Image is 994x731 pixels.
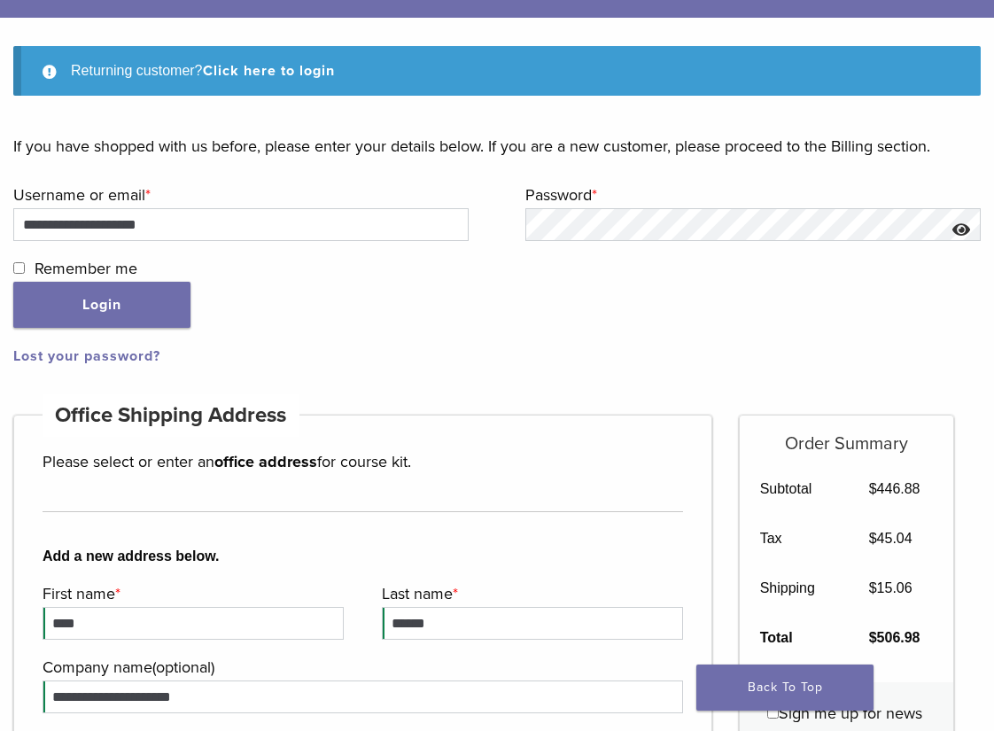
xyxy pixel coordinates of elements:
th: Total [740,613,849,663]
bdi: 446.88 [869,481,920,496]
h5: Order Summary [740,416,953,455]
span: (optional) [152,657,214,677]
bdi: 506.98 [869,630,920,645]
span: $ [869,531,877,546]
p: Please select or enter an for course kit. [43,448,683,475]
th: Shipping [740,564,849,613]
span: $ [869,630,877,645]
b: Add a new address below. [43,546,683,567]
label: Password [525,182,976,208]
bdi: 15.06 [869,580,912,595]
div: Returning customer? [13,46,981,96]
label: Company name [43,654,679,680]
h4: Office Shipping Address [43,394,299,437]
span: $ [869,481,877,496]
span: Remember me [35,259,137,278]
label: Username or email [13,182,464,208]
button: Show password [943,208,981,253]
input: Remember me [13,262,25,274]
strong: office address [214,452,317,471]
a: Click here to login [203,62,335,80]
bdi: 45.04 [869,531,912,546]
input: Sign me up for news updates and product discounts! [767,707,779,719]
a: Lost your password? [13,347,160,365]
th: Subtotal [740,464,849,514]
label: First name [43,580,339,607]
span: $ [869,580,877,595]
button: Login [13,282,190,328]
label: Last name [382,580,679,607]
a: Back To Top [696,665,874,711]
p: If you have shopped with us before, please enter your details below. If you are a new customer, p... [13,133,981,159]
th: Tax [740,514,849,564]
